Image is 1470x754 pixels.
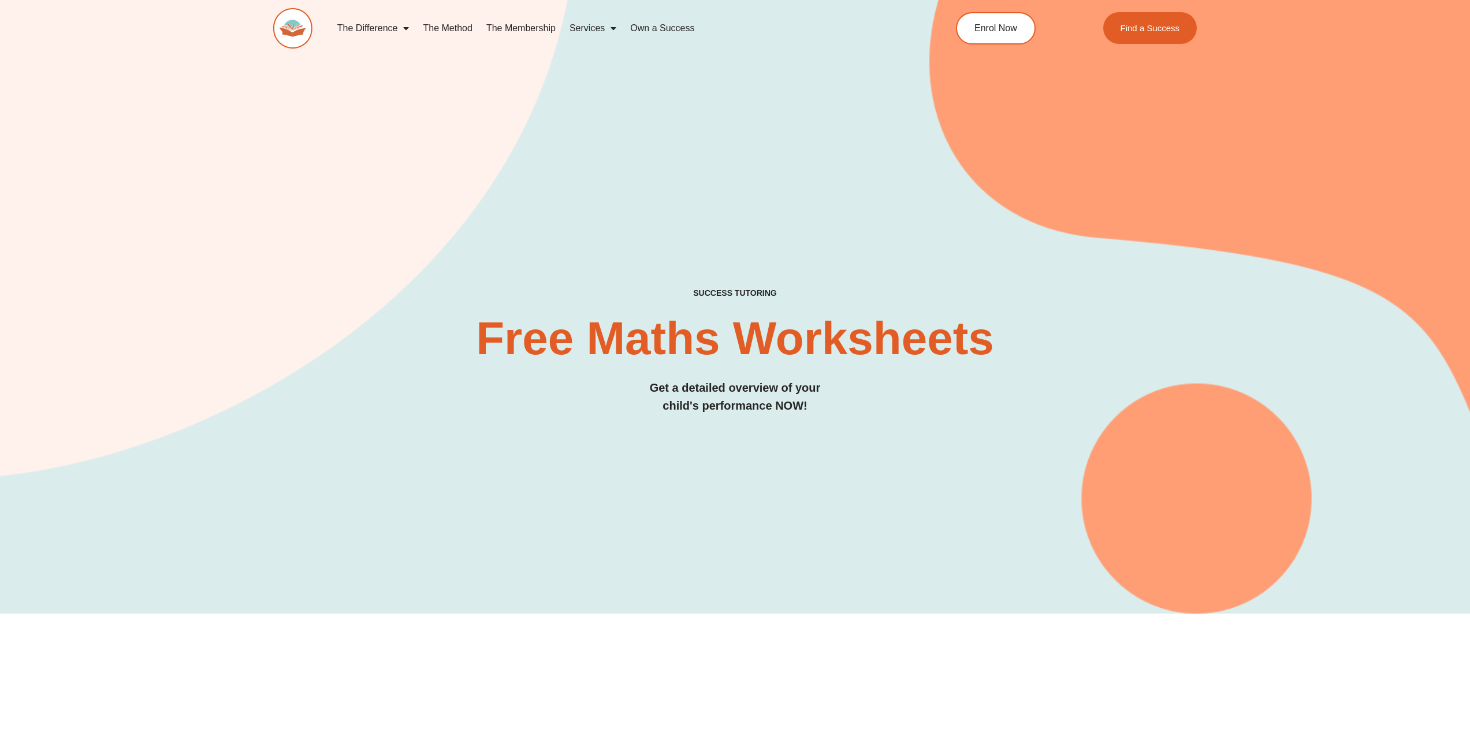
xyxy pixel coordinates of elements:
[479,15,563,42] a: The Membership
[1103,12,1197,44] a: Find a Success
[956,12,1036,44] a: Enrol Now
[416,15,479,42] a: The Method
[273,315,1197,362] h2: Free Maths Worksheets​
[974,24,1017,33] span: Enrol Now
[330,15,416,42] a: The Difference
[623,15,701,42] a: Own a Success
[1121,24,1180,32] span: Find a Success
[273,288,1197,298] h4: SUCCESS TUTORING​
[563,15,623,42] a: Services
[330,15,903,42] nav: Menu
[273,379,1197,415] h3: Get a detailed overview of your child's performance NOW!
